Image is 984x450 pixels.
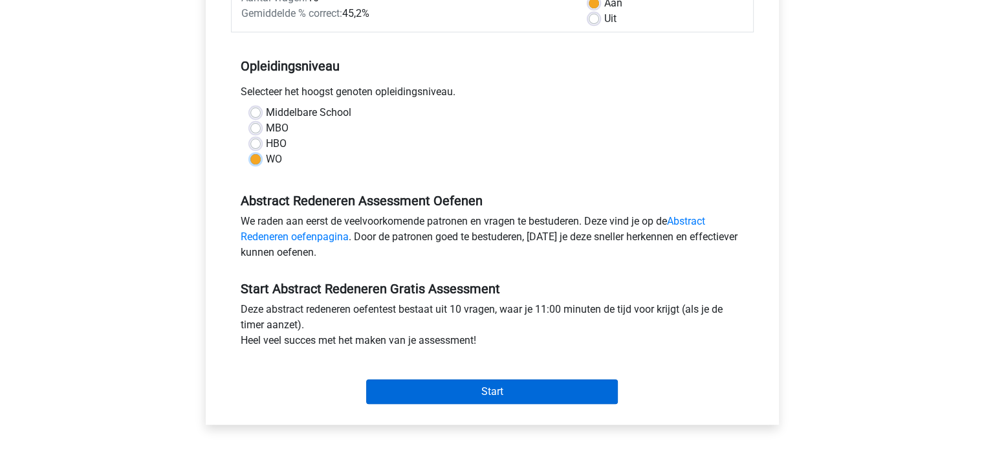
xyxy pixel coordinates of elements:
[241,193,744,208] h5: Abstract Redeneren Assessment Oefenen
[266,152,282,167] label: WO
[266,105,351,120] label: Middelbare School
[231,302,754,354] div: Deze abstract redeneren oefentest bestaat uit 10 vragen, waar je 11:00 minuten de tijd voor krijg...
[241,53,744,79] h5: Opleidingsniveau
[366,379,618,404] input: Start
[241,281,744,297] h5: Start Abstract Redeneren Gratis Assessment
[266,136,287,152] label: HBO
[231,84,754,105] div: Selecteer het hoogst genoten opleidingsniveau.
[231,214,754,265] div: We raden aan eerst de veelvoorkomende patronen en vragen te bestuderen. Deze vind je op de . Door...
[241,7,342,19] span: Gemiddelde % correct:
[604,11,617,27] label: Uit
[232,6,579,21] div: 45,2%
[266,120,289,136] label: MBO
